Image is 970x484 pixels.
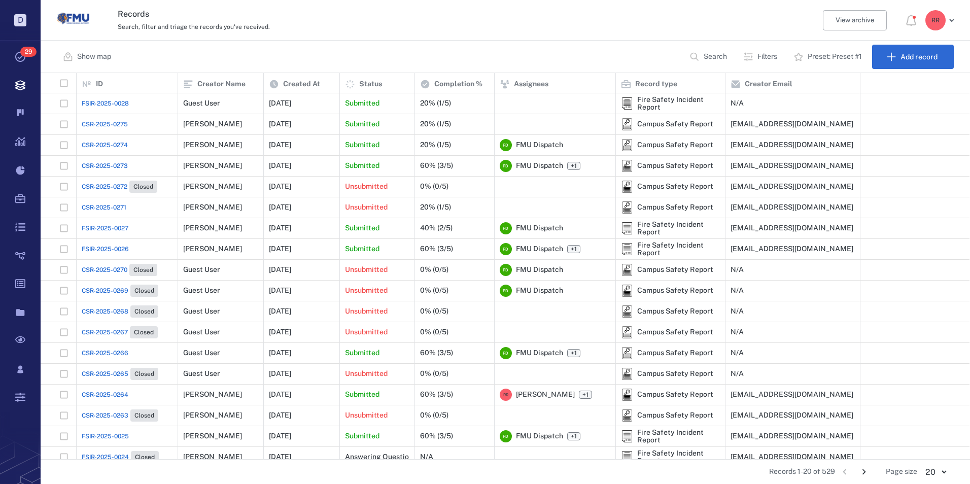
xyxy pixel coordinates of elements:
button: View archive [823,10,887,30]
div: 60% (3/5) [420,245,453,253]
img: icon Campus Safety Report [621,326,633,338]
span: CSR-2025-0275 [82,120,128,129]
div: [PERSON_NAME] [183,120,242,128]
div: Campus Safety Report [637,411,713,419]
a: CSR-2025-0270Closed [82,264,157,276]
a: CSR-2025-0272Closed [82,181,157,193]
img: icon Campus Safety Report [621,160,633,172]
h3: Records [118,8,667,20]
a: CSR-2025-0264 [82,390,128,399]
div: [EMAIL_ADDRESS][DOMAIN_NAME] [731,224,853,232]
img: icon Campus Safety Report [621,409,633,422]
p: Submitted [345,98,379,109]
img: icon Fire Safety Incident Report [621,97,633,110]
div: [PERSON_NAME] [183,141,242,149]
a: CSR-2025-0274 [82,141,128,150]
span: +1 [567,349,580,357]
div: 0% (0/5) [420,266,448,273]
p: Unsubmitted [345,182,388,192]
a: FSIR-2025-0027 [82,224,128,233]
img: icon Campus Safety Report [621,264,633,276]
p: Unsubmitted [345,369,388,379]
div: 20% (1/5) [420,120,451,128]
div: [PERSON_NAME] [183,432,242,440]
span: Closed [131,183,155,191]
div: [EMAIL_ADDRESS][DOMAIN_NAME] [731,120,853,128]
span: FMU Dispatch [516,161,563,171]
p: [DATE] [269,182,291,192]
div: Campus Safety Report [621,368,633,380]
nav: pagination navigation [835,464,874,480]
p: Status [359,79,382,89]
p: [DATE] [269,369,291,379]
button: Show map [57,45,119,69]
div: 0% (0/5) [420,287,448,294]
div: 60% (3/5) [420,162,453,169]
div: Campus Safety Report [637,391,713,398]
img: icon Campus Safety Report [621,368,633,380]
a: FSIR-2025-0026 [82,245,129,254]
div: Campus Safety Report [637,120,713,128]
div: Campus Safety Report [621,389,633,401]
span: +1 [569,349,579,358]
div: 60% (3/5) [420,391,453,398]
p: Record type [635,79,677,89]
div: [EMAIL_ADDRESS][DOMAIN_NAME] [731,453,853,461]
div: Campus Safety Report [637,307,713,315]
span: FMU Dispatch [516,244,563,254]
span: CSR-2025-0270 [82,265,127,274]
div: 0% (0/5) [420,307,448,315]
img: icon Fire Safety Incident Report [621,430,633,442]
img: icon Campus Safety Report [621,305,633,318]
p: [DATE] [269,348,291,358]
span: Closed [132,328,156,337]
img: icon Campus Safety Report [621,139,633,151]
span: FMU Dispatch [516,223,563,233]
span: FSIR-2025-0025 [82,432,129,441]
div: Guest User [183,349,220,357]
div: N/A [731,370,744,377]
div: Campus Safety Report [637,328,713,336]
span: +1 [569,245,579,254]
span: 29 [20,47,37,57]
div: N/A [420,453,433,461]
div: 20% (1/5) [420,99,451,107]
p: D [14,14,26,26]
div: Campus Safety Report [621,139,633,151]
div: Guest User [183,287,220,294]
div: 20 [917,466,954,478]
div: Fire Safety Incident Report [621,430,633,442]
p: [DATE] [269,244,291,254]
p: Submitted [345,431,379,441]
div: N/A [731,99,744,107]
p: Unsubmitted [345,286,388,296]
img: Florida Memorial University logo [57,3,89,35]
button: Search [683,45,735,69]
div: Campus Safety Report [637,183,713,190]
div: Campus Safety Report [621,264,633,276]
div: Campus Safety Report [621,305,633,318]
span: FSIR-2025-0024 [82,453,129,462]
a: CSR-2025-0268Closed [82,305,158,318]
a: CSR-2025-0267Closed [82,326,158,338]
div: [EMAIL_ADDRESS][DOMAIN_NAME] [731,141,853,149]
div: Guest User [183,370,220,377]
div: Campus Safety Report [637,266,713,273]
span: Closed [132,307,156,316]
div: [PERSON_NAME] [183,391,242,398]
div: Campus Safety Report [621,201,633,214]
p: Creator Name [197,79,246,89]
a: FSIR-2025-0028 [82,99,129,108]
div: [PERSON_NAME] [183,183,242,190]
div: F D [500,139,512,151]
img: icon Campus Safety Report [621,118,633,130]
button: Filters [737,45,785,69]
div: F D [500,285,512,297]
p: [DATE] [269,98,291,109]
span: Records 1-20 of 529 [769,467,835,477]
div: [EMAIL_ADDRESS][DOMAIN_NAME] [731,245,853,253]
div: F D [500,160,512,172]
div: Campus Safety Report [637,162,713,169]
